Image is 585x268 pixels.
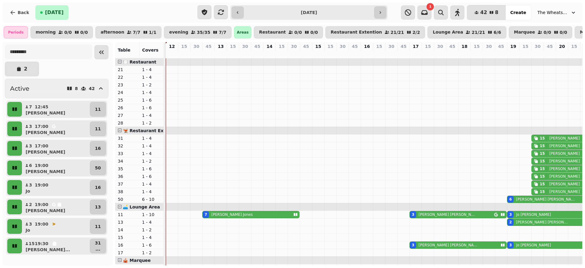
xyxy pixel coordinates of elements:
p: 0 / 0 [310,30,318,34]
p: 1 - 2 [142,250,161,256]
p: 45 [401,43,406,49]
p: 27 [118,112,137,118]
p: 1 - 4 [142,234,161,241]
p: 18 [462,43,467,49]
button: 712:45[PERSON_NAME] [23,102,89,117]
div: 7 [204,212,207,217]
p: 0 [364,51,369,57]
button: [DATE] [35,5,69,20]
p: [PERSON_NAME] [549,166,580,171]
p: [PERSON_NAME] [549,151,580,156]
p: 0 [194,51,199,57]
p: [PERSON_NAME] [PERSON_NAME] [419,212,475,217]
p: 0 [462,51,467,57]
span: The Wheatsheaf [537,9,568,16]
p: 6 - 10 [142,196,161,202]
p: 1 - 2 [142,227,161,233]
button: Create [505,5,531,20]
span: 🫕 Restaurant Extention [123,128,181,133]
p: Marquee [514,30,535,35]
p: 2 / 2 [413,30,420,34]
p: 1 - 4 [142,89,161,96]
p: 3 [29,123,32,129]
button: Active842 [5,79,108,98]
p: 0 [474,51,479,57]
p: [PERSON_NAME] [549,143,580,148]
p: 12:45 [35,104,48,110]
p: 0 [291,51,296,57]
p: 26 [118,105,137,111]
p: 35 / 35 [197,30,210,34]
span: Covers [142,48,158,53]
div: Periods [4,26,28,38]
button: 11 [90,121,106,136]
p: 1 - 6 [142,173,161,179]
p: 30 [388,43,394,49]
button: Lounge Area21/216/6 [427,26,506,38]
button: 16 [90,141,106,156]
p: 21 [118,67,137,73]
button: 16 [90,180,106,195]
span: 🎪 Marquee [123,258,151,263]
p: 12 [169,43,175,49]
p: 15 [425,43,431,49]
p: 36 [118,173,137,179]
p: 35 [118,166,137,172]
span: 42 [480,10,487,15]
p: Lounge Area [433,30,463,35]
p: 30 [291,43,297,49]
div: 15 [540,166,545,171]
p: 16 [95,184,101,190]
p: afternoon [101,30,124,35]
span: 1 [429,5,431,8]
p: 38 [118,189,137,195]
p: 11 [95,126,101,132]
p: 0 [438,51,442,57]
p: 17:00 [35,143,48,149]
p: 6 [413,51,418,57]
span: Back [18,10,29,15]
button: 13 [90,200,106,214]
div: Areas [234,26,252,38]
button: 428 [467,5,505,20]
div: 15 [540,189,545,194]
div: 6 [509,197,512,202]
p: 45 [547,43,553,49]
p: 3 [29,182,32,188]
button: 319:00Jo [23,180,89,195]
p: 0 [377,51,381,57]
p: 14 [267,43,272,49]
div: 3 [509,243,512,248]
button: 317:00[PERSON_NAME] [23,141,89,156]
p: 1 - 2 [142,158,161,164]
p: 30 [193,43,199,49]
div: 15 [540,143,545,148]
p: 15 [535,51,540,57]
button: Collapse sidebar [94,45,108,59]
p: 11 [95,223,101,230]
button: Restaurant0/00/0 [254,26,323,38]
p: 15 [279,43,285,49]
p: 0 [425,51,430,57]
button: 1519:30[PERSON_NAME]... [23,239,89,253]
p: 30 [437,43,443,49]
p: 50 [95,165,101,171]
p: 1 - 4 [142,189,161,195]
p: 15 [315,43,321,49]
p: 7 / 7 [219,30,226,34]
p: 0 [267,51,272,57]
button: The Wheatsheaf [534,7,580,18]
p: 0 [389,51,394,57]
p: 0 [218,51,223,57]
p: 22 [118,74,137,80]
div: 15 [540,136,545,141]
p: 17 [413,43,419,49]
p: 32 [118,143,137,149]
p: 23 [118,82,137,88]
p: 16 [95,145,101,151]
p: 1 - 2 [142,120,161,126]
p: 33 [118,150,137,157]
p: 1 - 6 [142,105,161,111]
p: 0 [328,51,333,57]
p: 30 [486,43,492,49]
